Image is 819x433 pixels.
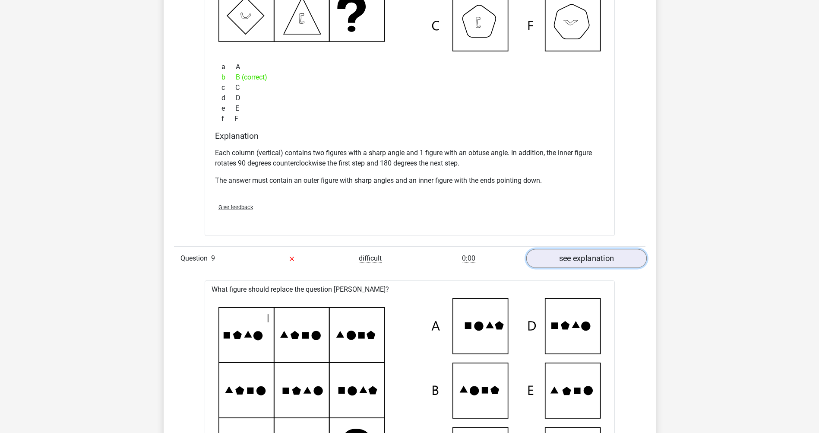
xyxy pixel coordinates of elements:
[526,249,646,268] a: see explanation
[462,254,475,263] span: 0:00
[215,175,604,186] p: The answer must contain an outer figure with sharp angles and an inner figure with the ends point...
[211,254,215,262] span: 9
[221,93,236,103] span: d
[215,148,604,169] p: Each column (vertical) contains two figures with a sharp angle and 1 figure with an obtuse angle....
[215,83,604,93] div: C
[215,114,604,124] div: F
[221,72,236,83] span: b
[215,131,604,141] h4: Explanation
[221,83,235,93] span: c
[215,93,604,103] div: D
[215,103,604,114] div: E
[221,62,236,72] span: a
[218,204,253,210] span: Give feedback
[215,72,604,83] div: B (correct)
[180,253,211,264] span: Question
[221,103,235,114] span: e
[221,114,234,124] span: f
[359,254,382,263] span: difficult
[215,62,604,72] div: A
